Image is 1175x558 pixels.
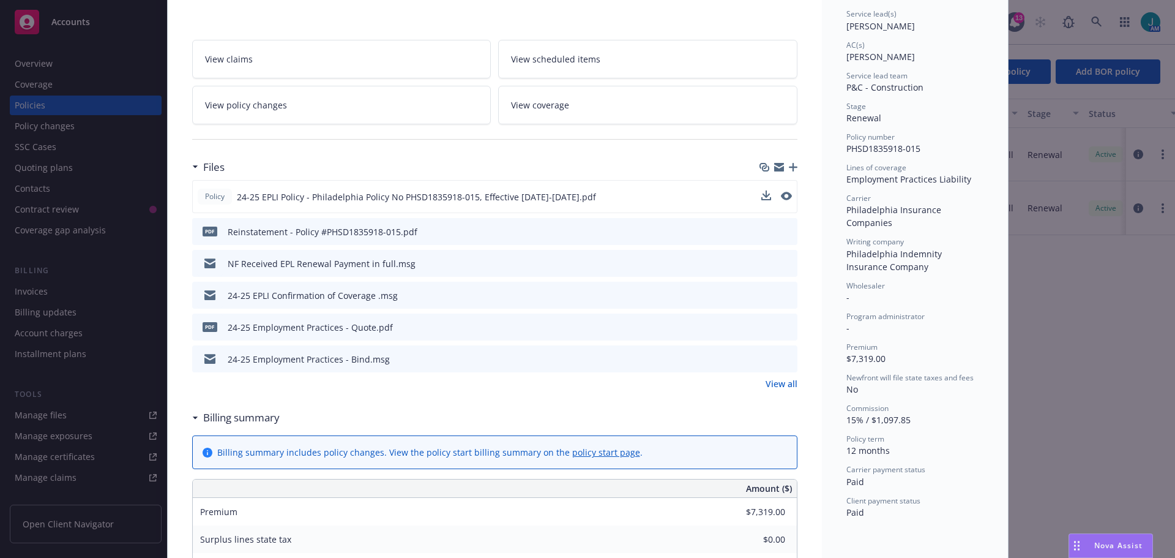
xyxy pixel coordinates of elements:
span: Carrier payment status [846,464,925,475]
button: preview file [781,257,793,270]
button: download file [762,257,772,270]
a: View coverage [498,86,797,124]
span: View claims [205,53,253,66]
button: preview file [781,353,793,366]
span: Client payment status [846,496,920,506]
span: Newfront will file state taxes and fees [846,372,974,383]
span: Premium [846,342,878,352]
a: policy start page [572,447,640,458]
a: View claims [192,40,491,78]
a: View policy changes [192,86,491,124]
span: Philadelphia Insurance Companies [846,204,944,228]
span: Premium [200,506,237,518]
span: Nova Assist [1094,540,1143,551]
span: Employment Practices Liability [846,173,971,185]
span: - [846,292,849,303]
span: $7,319.00 [846,353,886,364]
span: Program administrator [846,311,925,322]
span: View scheduled items [511,53,600,66]
div: Billing summary includes policy changes. View the policy start billing summary on the . [217,446,643,459]
span: Writing company [846,236,904,247]
span: [PERSON_NAME] [846,51,915,62]
span: AC(s) [846,40,865,50]
button: preview file [781,321,793,334]
div: NF Received EPL Renewal Payment in full.msg [228,257,416,270]
div: Reinstatement - Policy #PHSD1835918-015.pdf [228,225,417,238]
div: Billing summary [192,410,280,426]
a: View all [766,377,797,390]
button: preview file [781,225,793,238]
span: 24-25 EPLI Policy - Philadelphia Policy No PHSD1835918-015, Effective [DATE]-[DATE].pdf [237,190,596,203]
button: download file [762,353,772,366]
button: download file [761,190,771,203]
span: Policy [203,191,227,202]
div: Drag to move [1069,534,1084,557]
div: 24-25 Employment Practices - Bind.msg [228,353,390,366]
span: Philadelphia Indemnity Insurance Company [846,248,944,273]
span: Paid [846,476,864,488]
span: Carrier [846,193,871,203]
input: 0.00 [713,530,793,549]
span: Service lead team [846,70,908,81]
button: download file [761,190,771,200]
span: [PERSON_NAME] [846,20,915,32]
button: preview file [781,190,792,203]
span: P&C - Construction [846,81,923,93]
span: Surplus lines state tax [200,533,291,545]
span: Amount ($) [746,482,792,495]
span: View policy changes [205,99,287,111]
button: download file [762,225,772,238]
span: Renewal [846,112,881,124]
button: preview file [781,289,793,302]
span: No [846,383,858,395]
h3: Files [203,159,225,175]
span: PHSD1835918-015 [846,143,920,154]
span: Service lead(s) [846,9,897,19]
span: Paid [846,507,864,518]
span: Policy number [846,132,895,142]
span: Policy term [846,434,884,444]
span: Lines of coverage [846,162,906,173]
span: Stage [846,101,866,111]
button: Nova Assist [1069,533,1153,558]
button: preview file [781,192,792,200]
div: 24-25 EPLI Confirmation of Coverage .msg [228,289,398,302]
span: 15% / $1,097.85 [846,414,911,426]
button: download file [762,289,772,302]
span: pdf [203,227,217,236]
a: View scheduled items [498,40,797,78]
input: 0.00 [713,503,793,521]
span: 12 months [846,445,890,456]
button: download file [762,321,772,334]
div: Files [192,159,225,175]
span: View coverage [511,99,569,111]
div: 24-25 Employment Practices - Quote.pdf [228,321,393,334]
span: pdf [203,322,217,331]
span: Wholesaler [846,281,885,291]
h3: Billing summary [203,410,280,426]
span: Commission [846,403,889,413]
span: - [846,322,849,334]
